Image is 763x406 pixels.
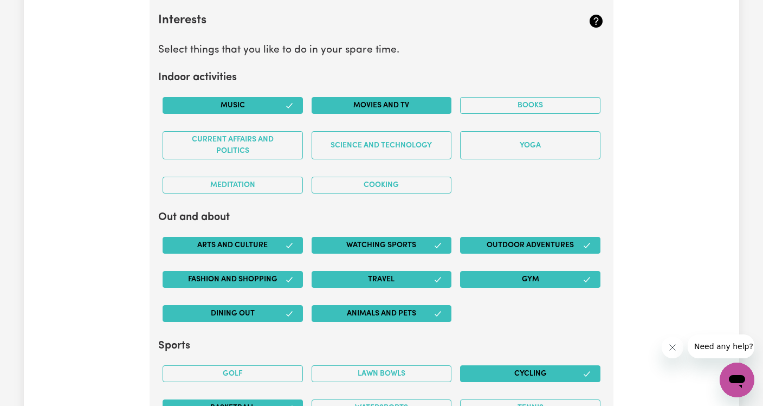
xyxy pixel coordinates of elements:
[460,237,600,254] button: Outdoor adventures
[158,14,531,28] h2: Interests
[312,177,452,194] button: Cooking
[163,177,303,194] button: Meditation
[662,337,683,358] iframe: Close message
[312,237,452,254] button: Watching sports
[460,97,600,114] button: Books
[163,305,303,322] button: Dining out
[720,363,754,397] iframe: Button to launch messaging window
[158,43,605,59] p: Select things that you like to do in your spare time.
[312,131,452,159] button: Science and Technology
[158,71,605,84] h2: Indoor activities
[460,271,600,288] button: Gym
[312,97,452,114] button: Movies and TV
[163,237,303,254] button: Arts and Culture
[688,334,754,358] iframe: Message from company
[158,339,605,352] h2: Sports
[158,211,605,224] h2: Out and about
[312,271,452,288] button: Travel
[163,131,303,159] button: Current Affairs and Politics
[163,365,303,382] button: Golf
[163,271,303,288] button: Fashion and shopping
[163,97,303,114] button: Music
[460,365,600,382] button: Cycling
[312,305,452,322] button: Animals and pets
[312,365,452,382] button: Lawn bowls
[460,131,600,159] button: Yoga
